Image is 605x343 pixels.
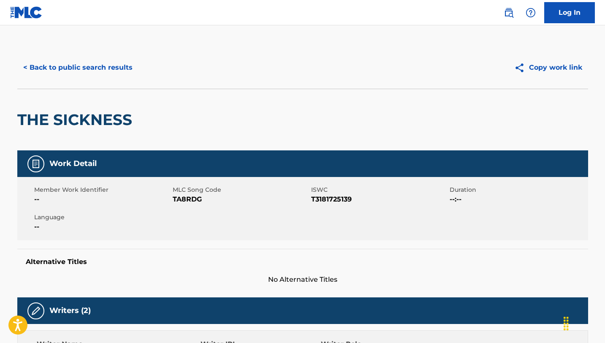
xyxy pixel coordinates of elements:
[17,110,136,129] h2: THE SICKNESS
[173,185,309,194] span: MLC Song Code
[34,213,171,222] span: Language
[311,194,448,204] span: T3181725139
[34,222,171,232] span: --
[450,185,586,194] span: Duration
[522,4,539,21] div: Help
[17,275,588,285] span: No Alternative Titles
[49,306,91,316] h5: Writers (2)
[31,159,41,169] img: Work Detail
[31,306,41,316] img: Writers
[500,4,517,21] a: Public Search
[563,302,605,343] iframe: Chat Widget
[450,194,586,204] span: --:--
[514,63,529,73] img: Copy work link
[26,258,580,266] h5: Alternative Titles
[173,194,309,204] span: TA8RDG
[526,8,536,18] img: help
[311,185,448,194] span: ISWC
[508,57,588,78] button: Copy work link
[34,185,171,194] span: Member Work Identifier
[49,159,97,169] h5: Work Detail
[17,57,138,78] button: < Back to public search results
[544,2,595,23] a: Log In
[559,311,573,336] div: Drag
[34,194,171,204] span: --
[504,8,514,18] img: search
[10,6,43,19] img: MLC Logo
